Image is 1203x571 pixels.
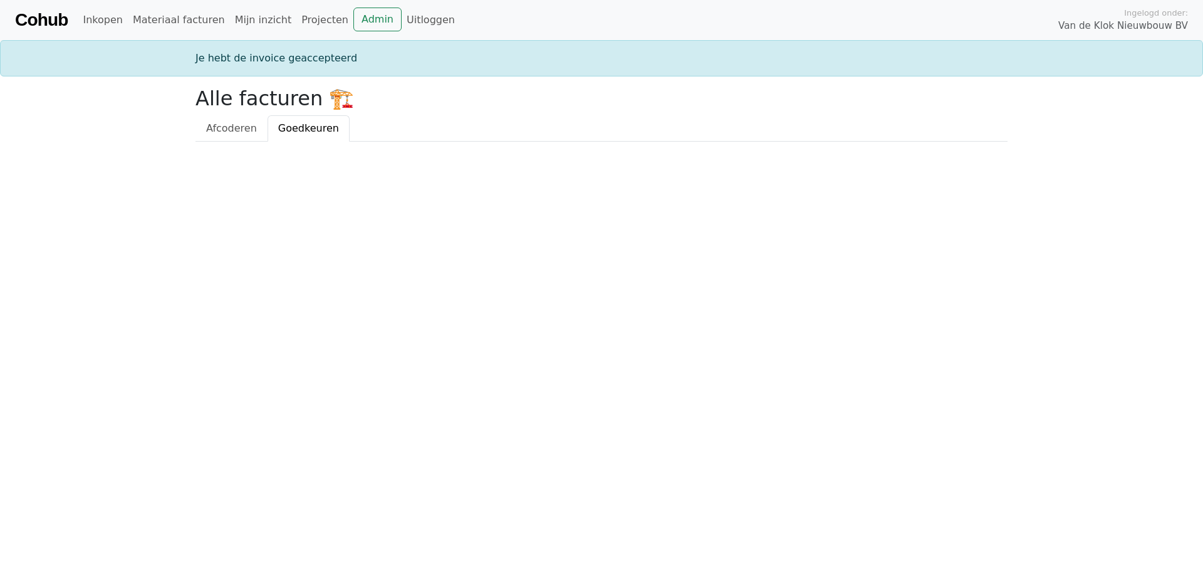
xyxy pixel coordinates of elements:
[1124,7,1188,19] span: Ingelogd onder:
[206,122,257,134] span: Afcoderen
[296,8,353,33] a: Projecten
[268,115,350,142] a: Goedkeuren
[195,115,268,142] a: Afcoderen
[1058,19,1188,33] span: Van de Klok Nieuwbouw BV
[78,8,127,33] a: Inkopen
[128,8,230,33] a: Materiaal facturen
[402,8,460,33] a: Uitloggen
[195,86,1008,110] h2: Alle facturen 🏗️
[188,51,1015,66] div: Je hebt de invoice geaccepteerd
[353,8,402,31] a: Admin
[230,8,297,33] a: Mijn inzicht
[278,122,339,134] span: Goedkeuren
[15,5,68,35] a: Cohub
